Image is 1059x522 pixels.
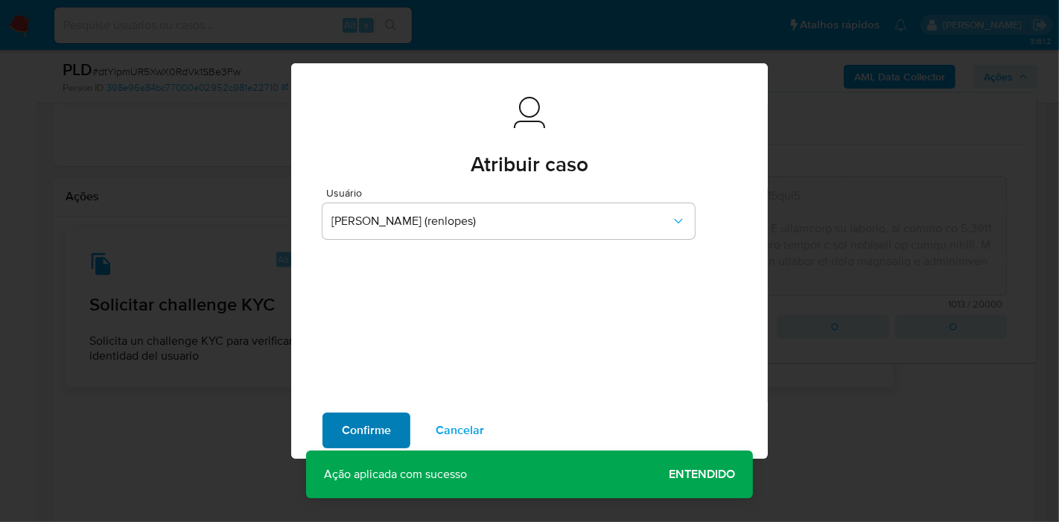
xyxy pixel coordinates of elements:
span: Confirme [342,414,391,447]
button: [PERSON_NAME] (renlopes) [322,203,695,239]
span: Usuário [326,188,699,198]
span: Cancelar [436,414,484,447]
button: Cancelar [416,413,503,448]
span: [PERSON_NAME] (renlopes) [331,214,671,229]
button: Confirme [322,413,410,448]
span: Atribuir caso [471,154,588,175]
